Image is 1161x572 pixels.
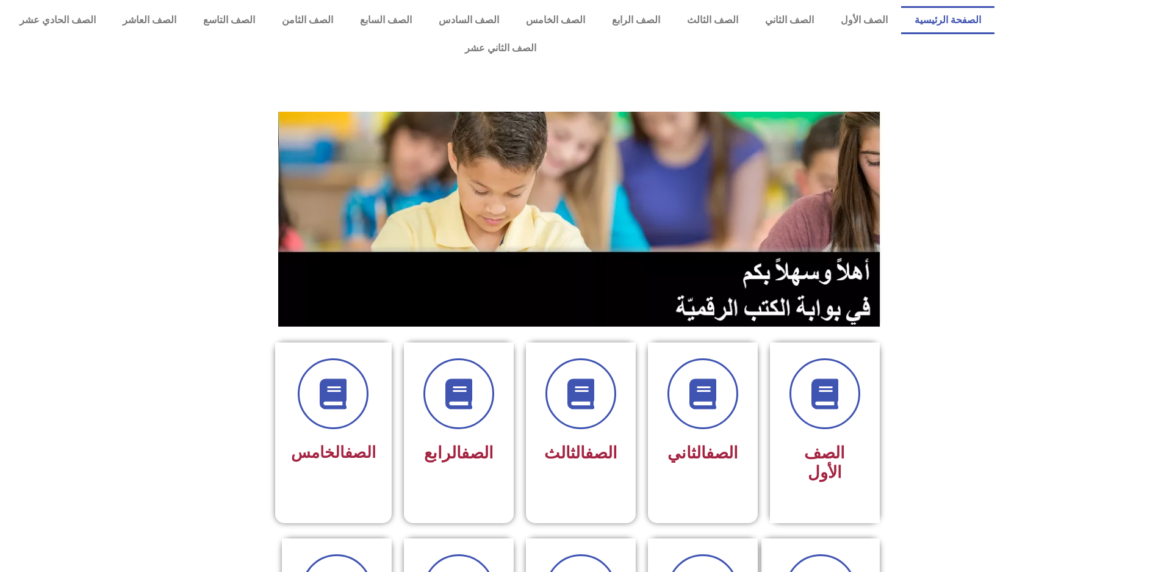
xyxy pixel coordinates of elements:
[291,443,376,462] span: الخامس
[667,443,738,463] span: الثاني
[190,6,268,34] a: الصف التاسع
[425,6,512,34] a: الصف السادس
[109,6,190,34] a: الصف العاشر
[598,6,674,34] a: الصف الرابع
[461,443,494,463] a: الصف
[585,443,617,463] a: الصف
[706,443,738,463] a: الصف
[804,443,845,482] span: الصف الأول
[6,34,994,62] a: الصف الثاني عشر
[6,6,109,34] a: الصف الحادي عشر
[512,6,598,34] a: الصف الخامس
[345,443,376,462] a: الصف
[901,6,994,34] a: الصفحة الرئيسية
[674,6,752,34] a: الصف الثالث
[424,443,494,463] span: الرابع
[268,6,347,34] a: الصف الثامن
[347,6,425,34] a: الصف السابع
[752,6,827,34] a: الصف الثاني
[544,443,617,463] span: الثالث
[827,6,901,34] a: الصف الأول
